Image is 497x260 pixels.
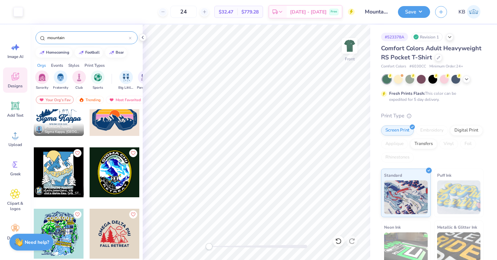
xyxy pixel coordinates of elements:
button: football [75,48,103,58]
img: Sports Image [94,74,102,81]
span: Zeta Beta Tau, [US_STATE] Tech [45,191,81,196]
div: Events [51,62,63,68]
img: Parent's Weekend Image [141,74,149,81]
div: filter for Big Little Reveal [118,70,134,90]
div: Print Type [381,112,483,120]
span: # 6030CC [409,64,426,69]
input: – – [170,6,197,18]
button: filter button [137,70,152,90]
span: [PERSON_NAME] [45,124,73,129]
span: Add Text [7,113,23,118]
div: Applique [381,139,408,149]
input: Untitled Design [360,5,393,19]
img: Kayla Berkoff [467,5,480,19]
span: Metallic & Glitter Ink [437,224,477,231]
img: trend_line.gif [109,51,114,55]
div: football [85,51,100,54]
img: Puff Ink [437,180,481,214]
img: Club Image [75,74,83,81]
img: most_fav.gif [109,97,114,102]
span: Minimum Order: 24 + [429,64,463,69]
div: Your Org's Fav [36,96,74,104]
strong: Need help? [25,239,49,245]
span: Sigma Kappa, [GEOGRAPHIC_DATA][US_STATE] [45,129,81,135]
button: bear [105,48,127,58]
img: trending.gif [79,97,84,102]
button: filter button [91,70,104,90]
div: # 523378A [381,33,408,41]
span: Standard [384,172,402,179]
div: filter for Parent's Weekend [137,70,152,90]
span: Designs [8,83,23,89]
span: Greek [10,171,21,177]
span: Clipart & logos [4,201,26,211]
span: $32.47 [219,8,233,16]
img: trend_line.gif [39,51,45,55]
button: Like [73,149,81,157]
span: Fraternity [53,85,68,90]
strong: Fresh Prints Flash: [389,91,425,96]
input: Try "Alpha" [47,34,129,41]
img: Fraternity Image [57,74,64,81]
span: Neon Ink [384,224,401,231]
span: Free [331,9,337,14]
div: filter for Fraternity [53,70,68,90]
button: homecoming [35,48,72,58]
span: Puff Ink [437,172,451,179]
span: Upload [8,142,22,147]
div: This color can be expedited for 5 day delivery. [389,90,472,103]
span: Parent's Weekend [137,85,152,90]
span: Image AI [7,54,23,59]
div: Accessibility label [206,243,212,250]
div: Rhinestones [381,152,414,163]
span: Comfort Colors [381,64,406,69]
div: Trending [76,96,104,104]
button: filter button [72,70,86,90]
div: Orgs [37,62,46,68]
div: Digital Print [450,125,483,136]
div: Most Favorited [106,96,144,104]
img: Big Little Reveal Image [122,74,130,81]
button: Save [398,6,430,18]
button: Like [129,210,137,219]
div: bear [116,51,124,54]
div: filter for Sorority [35,70,49,90]
button: Like [73,210,81,219]
button: filter button [35,70,49,90]
img: most_fav.gif [39,97,44,102]
button: filter button [53,70,68,90]
span: KB [458,8,465,16]
span: Club [75,85,83,90]
span: [PERSON_NAME] [45,186,73,191]
div: Revision 1 [411,33,443,41]
div: Front [345,56,355,62]
span: [DATE] - [DATE] [290,8,327,16]
button: filter button [118,70,134,90]
span: Comfort Colors Adult Heavyweight RS Pocket T-Shirt [381,44,481,61]
div: homecoming [46,51,69,54]
button: Like [129,149,137,157]
img: Front [343,39,356,53]
span: Sports [93,85,103,90]
a: KB [455,5,483,19]
div: filter for Sports [91,70,104,90]
span: Sorority [36,85,48,90]
span: $779.28 [241,8,259,16]
img: Sorority Image [38,74,46,81]
img: trend_line.gif [78,51,84,55]
div: Transfers [410,139,437,149]
div: Foil [460,139,476,149]
span: Decorate [7,235,23,241]
div: filter for Club [72,70,86,90]
div: Vinyl [439,139,458,149]
img: Standard [384,180,428,214]
span: Big Little Reveal [118,85,134,90]
div: Styles [68,62,79,68]
div: Embroidery [416,125,448,136]
div: Print Types [85,62,105,68]
div: Screen Print [381,125,414,136]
